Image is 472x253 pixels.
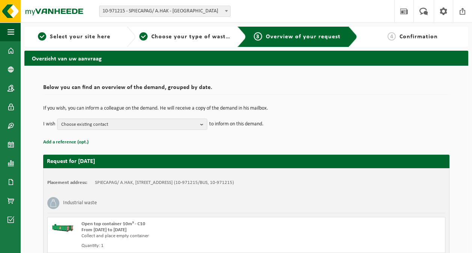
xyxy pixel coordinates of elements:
[81,233,276,239] div: Collect and place empty container
[43,119,55,130] p: I wish
[400,34,438,40] span: Confirmation
[47,158,95,164] strong: Request for [DATE]
[100,6,230,17] span: 10-971215 - SPIECAPAG/ A.HAK - BRUGGE
[266,34,341,40] span: Overview of your request
[57,119,207,130] button: Choose existing contact
[38,32,46,41] span: 1
[43,84,449,95] h2: Below you can find an overview of the demand, grouped by date.
[24,51,468,65] h2: Overzicht van uw aanvraag
[28,32,121,41] a: 1Select your site here
[151,34,270,40] span: Choose your type of waste and recipient
[81,227,127,232] strong: From [DATE] to [DATE]
[254,32,262,41] span: 3
[43,106,449,111] p: If you wish, you can inform a colleague on the demand. He will receive a copy of the demand in hi...
[43,137,89,147] button: Add a reference (opt.)
[47,180,87,185] strong: Placement address:
[388,32,396,41] span: 4
[139,32,148,41] span: 2
[51,221,74,232] img: HK-XC-10-GN-00.png
[81,243,276,249] div: Quantity: 1
[81,221,145,226] span: Open top container 10m³ - C10
[63,197,97,209] h3: Industrial waste
[95,180,234,186] td: SPIECAPAG/ A.HAK, [STREET_ADDRESS] (10-971215/BUS, 10-971215)
[50,34,110,40] span: Select your site here
[139,32,232,41] a: 2Choose your type of waste and recipient
[61,119,197,130] span: Choose existing contact
[209,119,264,130] p: to inform on this demand.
